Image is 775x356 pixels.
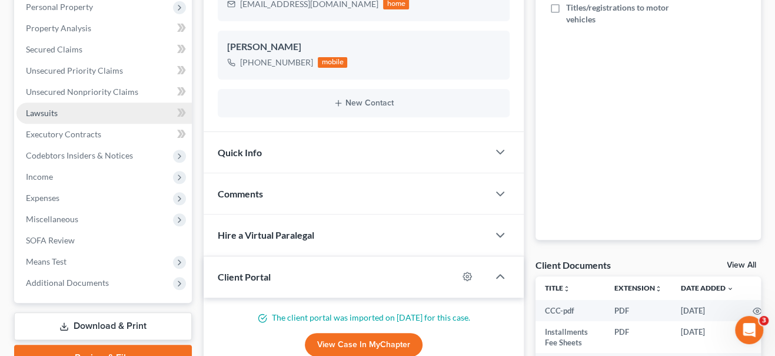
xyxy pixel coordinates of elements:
[535,259,611,271] div: Client Documents
[26,150,133,160] span: Codebtors Insiders & Notices
[727,285,734,292] i: expand_more
[218,271,271,282] span: Client Portal
[655,285,662,292] i: unfold_more
[240,57,313,68] div: [PHONE_NUMBER]
[16,230,192,251] a: SOFA Review
[16,60,192,81] a: Unsecured Priority Claims
[535,300,605,321] td: CCC-pdf
[26,87,138,97] span: Unsecured Nonpriority Claims
[16,103,192,124] a: Lawsuits
[26,235,75,245] span: SOFA Review
[614,284,662,292] a: Extensionunfold_more
[26,2,93,12] span: Personal Property
[727,261,756,269] a: View All
[26,172,53,182] span: Income
[14,312,192,340] a: Download & Print
[227,98,500,108] button: New Contact
[318,57,347,68] div: mobile
[566,2,694,25] span: Titles/registrations to motor vehicles
[26,214,78,224] span: Miscellaneous
[26,65,123,75] span: Unsecured Priority Claims
[671,300,743,321] td: [DATE]
[218,312,510,324] p: The client portal was imported on [DATE] for this case.
[605,300,671,321] td: PDF
[16,124,192,145] a: Executory Contracts
[681,284,734,292] a: Date Added expand_more
[218,188,263,199] span: Comments
[563,285,570,292] i: unfold_more
[535,321,605,354] td: Installments Fee Sheets
[26,256,66,266] span: Means Test
[26,108,58,118] span: Lawsuits
[26,278,109,288] span: Additional Documents
[16,81,192,103] a: Unsecured Nonpriority Claims
[26,193,59,203] span: Expenses
[605,321,671,354] td: PDF
[218,229,314,240] span: Hire a Virtual Paralegal
[545,284,570,292] a: Titleunfold_more
[16,39,192,60] a: Secured Claims
[26,44,82,54] span: Secured Claims
[16,18,192,39] a: Property Analysis
[218,147,262,158] span: Quick Info
[26,129,101,139] span: Executory Contracts
[227,40,500,54] div: [PERSON_NAME]
[735,316,763,344] iframe: Intercom live chat
[26,23,91,33] span: Property Analysis
[759,316,769,325] span: 3
[671,321,743,354] td: [DATE]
